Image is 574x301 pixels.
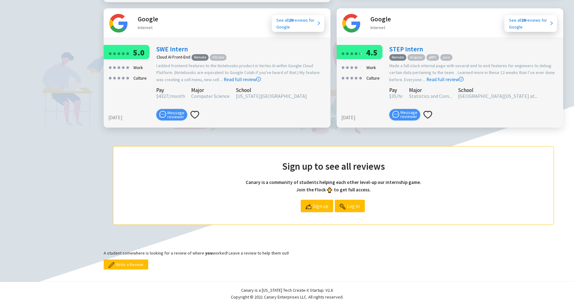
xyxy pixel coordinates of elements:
[121,48,125,58] div: ●
[126,48,129,58] div: ●
[346,62,349,72] div: ●
[132,62,145,73] div: Work
[117,62,121,72] div: ●
[133,47,145,58] span: 5.0
[272,15,324,32] a: See all20reviews forGoogle
[549,21,554,25] span: right
[350,62,354,72] div: ●
[350,73,354,82] div: ●
[113,73,116,82] div: ●
[138,14,158,24] h2: Google
[341,48,345,58] div: ●
[389,88,403,92] div: Pay
[317,21,321,25] span: right
[365,73,382,83] div: Culture
[346,73,349,82] div: ●
[306,204,311,209] img: register.png
[389,62,560,83] div: Made a full stack internal page with several end to end features for engineers to debug certain d...
[392,111,399,118] span: message
[408,54,425,61] span: Angular
[126,179,541,194] h4: Canary is a community of students helping each other level-up our internship game. Join the Flock...
[108,114,153,121] div: [DATE]
[190,110,199,119] span: heart
[458,88,537,92] div: School
[224,46,261,82] a: Read full review
[126,73,129,82] div: ●
[389,93,391,99] span: $
[138,24,158,31] div: Internet
[156,93,168,99] span: 4327
[256,77,261,81] span: right-circle
[126,62,129,72] div: ●
[409,93,452,99] span: Statistics and Com...
[327,187,332,193] img: bird_front.png
[359,62,362,72] div: ●
[335,200,365,212] a: Log in
[132,73,149,83] div: Culture
[192,54,209,61] span: Remote
[354,48,358,58] div: ●
[389,54,406,61] span: Remote
[113,62,116,72] div: ●
[241,287,333,293] span: Canary is a [US_STATE] Tech Create-X Startup. V2.6
[276,17,317,30] div: See all reviews for Google
[346,48,349,58] div: ●
[109,14,127,33] img: Google
[191,93,230,99] span: Computer Science
[231,294,343,300] span: Copyright © 2021 Canary Enterprises LLC. All rights reserved.
[156,88,185,92] div: Pay
[116,261,143,268] span: Write a Review
[341,73,345,82] div: ●
[359,73,362,82] div: ●
[366,47,378,58] span: 4.5
[108,48,112,58] div: ●
[426,46,464,82] a: Read full review
[121,73,125,82] div: ●
[340,204,345,209] img: login.png
[236,93,307,99] span: [US_STATE][GEOGRAPHIC_DATA]
[104,260,148,269] button: Write a Review
[350,48,354,58] div: ●
[396,93,403,99] span: /hr
[117,48,121,58] div: ●
[121,62,125,72] div: ●
[459,77,464,81] span: right-circle
[104,250,563,256] p: A student somewhere is looking for a review of where worked! Leave a review to help them out!
[509,17,549,30] div: See all reviews for Google
[389,45,423,53] a: STEP Intern
[126,159,541,174] h2: Sign up to see all reviews
[458,93,537,99] span: [GEOGRAPHIC_DATA][US_STATE] at...
[359,48,360,58] div: ●
[389,93,396,99] span: 35
[423,110,432,119] span: heart
[156,93,158,99] span: $
[409,88,452,92] div: Major
[365,62,378,73] div: Work
[113,48,116,58] div: ●
[354,73,358,82] div: ●
[342,14,360,33] img: Google
[117,73,121,82] div: ●
[156,62,327,83] div: I added frontend features to the Notebooks product in Vertex AI within Google Cloud Platform. (No...
[313,200,328,212] span: Sign up
[400,111,417,119] span: Message reviewer
[168,93,185,99] span: /month
[157,55,190,59] div: Cloud AI Front-End
[341,62,345,72] div: ●
[301,200,333,212] a: Sign up
[210,54,227,61] span: VSCode
[167,111,184,119] span: Message reviewer
[521,17,526,23] b: 20
[347,200,360,212] span: Log in
[191,88,230,92] div: Major
[156,45,188,53] a: SWE Intern
[159,111,166,118] span: message
[108,62,112,72] div: ●
[370,14,391,24] h2: Google
[108,73,112,82] div: ●
[205,250,213,256] b: you
[236,88,307,92] div: School
[354,62,358,72] div: ●
[370,24,391,31] div: Internet
[359,48,362,58] div: ●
